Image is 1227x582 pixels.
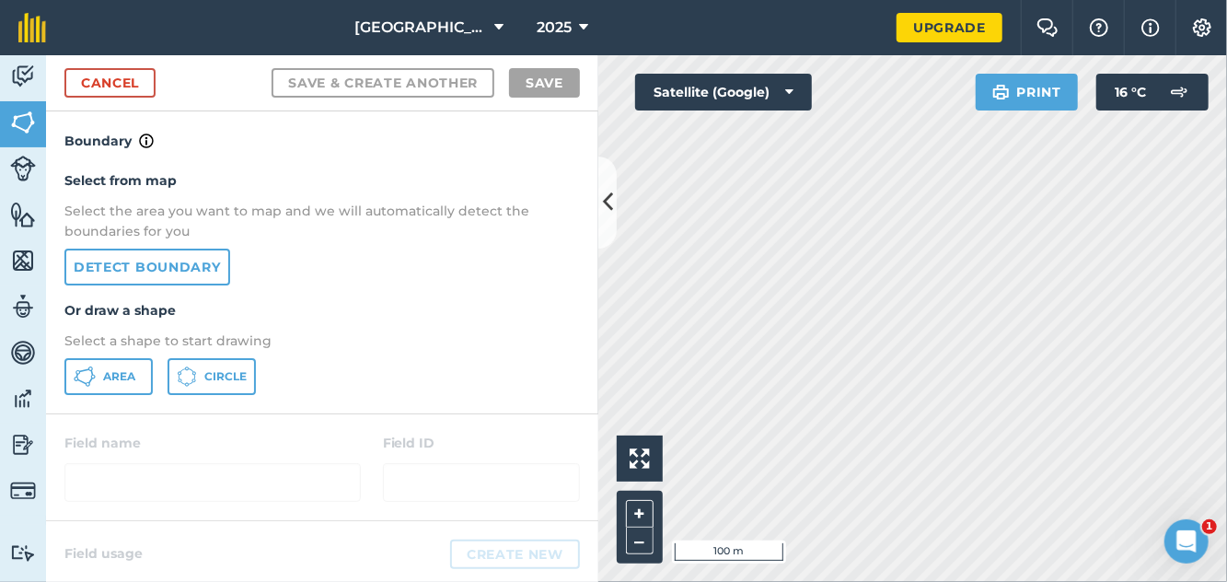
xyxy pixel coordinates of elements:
[897,13,1002,42] a: Upgrade
[10,247,36,274] img: svg+xml;base64,PHN2ZyB4bWxucz0iaHR0cDovL3d3dy53My5vcmcvMjAwMC9zdmciIHdpZHRoPSI1NiIgaGVpZ2h0PSI2MC...
[992,81,1010,103] img: svg+xml;base64,PHN2ZyB4bWxucz0iaHR0cDovL3d3dy53My5vcmcvMjAwMC9zdmciIHdpZHRoPSIxOSIgaGVpZ2h0PSIyNC...
[272,68,494,98] button: Save & Create Another
[354,17,487,39] span: [GEOGRAPHIC_DATA]
[46,111,598,152] h4: Boundary
[537,17,572,39] span: 2025
[10,156,36,181] img: svg+xml;base64,PD94bWwgdmVyc2lvbj0iMS4wIiBlbmNvZGluZz0idXRmLTgiPz4KPCEtLSBHZW5lcmF0b3I6IEFkb2JlIE...
[64,170,580,191] h4: Select from map
[630,448,650,469] img: Four arrows, one pointing top left, one top right, one bottom right and the last bottom left
[1202,519,1217,534] span: 1
[10,109,36,136] img: svg+xml;base64,PHN2ZyB4bWxucz0iaHR0cDovL3d3dy53My5vcmcvMjAwMC9zdmciIHdpZHRoPSI1NiIgaGVpZ2h0PSI2MC...
[64,331,580,351] p: Select a shape to start drawing
[1191,18,1213,37] img: A cog icon
[10,63,36,90] img: svg+xml;base64,PD94bWwgdmVyc2lvbj0iMS4wIiBlbmNvZGluZz0idXRmLTgiPz4KPCEtLSBHZW5lcmF0b3I6IEFkb2JlIE...
[626,500,654,528] button: +
[1088,18,1110,37] img: A question mark icon
[1115,74,1146,111] span: 16 ° C
[10,544,36,562] img: svg+xml;base64,PD94bWwgdmVyc2lvbj0iMS4wIiBlbmNvZGluZz0idXRmLTgiPz4KPCEtLSBHZW5lcmF0b3I6IEFkb2JlIE...
[1141,17,1160,39] img: svg+xml;base64,PHN2ZyB4bWxucz0iaHR0cDovL3d3dy53My5vcmcvMjAwMC9zdmciIHdpZHRoPSIxNyIgaGVpZ2h0PSIxNy...
[139,130,154,152] img: svg+xml;base64,PHN2ZyB4bWxucz0iaHR0cDovL3d3dy53My5vcmcvMjAwMC9zdmciIHdpZHRoPSIxNyIgaGVpZ2h0PSIxNy...
[509,68,580,98] button: Save
[10,201,36,228] img: svg+xml;base64,PHN2ZyB4bWxucz0iaHR0cDovL3d3dy53My5vcmcvMjAwMC9zdmciIHdpZHRoPSI1NiIgaGVpZ2h0PSI2MC...
[64,300,580,320] h4: Or draw a shape
[10,339,36,367] img: svg+xml;base64,PD94bWwgdmVyc2lvbj0iMS4wIiBlbmNvZGluZz0idXRmLTgiPz4KPCEtLSBHZW5lcmF0b3I6IEFkb2JlIE...
[64,249,230,285] a: Detect boundary
[1164,519,1209,564] iframe: Intercom live chat
[204,369,247,384] span: Circle
[626,528,654,554] button: –
[64,68,156,98] a: Cancel
[976,74,1079,111] button: Print
[10,431,36,459] img: svg+xml;base64,PD94bWwgdmVyc2lvbj0iMS4wIiBlbmNvZGluZz0idXRmLTgiPz4KPCEtLSBHZW5lcmF0b3I6IEFkb2JlIE...
[10,478,36,504] img: svg+xml;base64,PD94bWwgdmVyc2lvbj0iMS4wIiBlbmNvZGluZz0idXRmLTgiPz4KPCEtLSBHZW5lcmF0b3I6IEFkb2JlIE...
[168,358,256,395] button: Circle
[103,369,135,384] span: Area
[64,201,580,242] p: Select the area you want to map and we will automatically detect the boundaries for you
[10,293,36,320] img: svg+xml;base64,PD94bWwgdmVyc2lvbj0iMS4wIiBlbmNvZGluZz0idXRmLTgiPz4KPCEtLSBHZW5lcmF0b3I6IEFkb2JlIE...
[18,13,46,42] img: fieldmargin Logo
[64,358,153,395] button: Area
[10,385,36,413] img: svg+xml;base64,PD94bWwgdmVyc2lvbj0iMS4wIiBlbmNvZGluZz0idXRmLTgiPz4KPCEtLSBHZW5lcmF0b3I6IEFkb2JlIE...
[1096,74,1209,111] button: 16 °C
[1036,18,1059,37] img: Two speech bubbles overlapping with the left bubble in the forefront
[1161,74,1198,111] img: svg+xml;base64,PD94bWwgdmVyc2lvbj0iMS4wIiBlbmNvZGluZz0idXRmLTgiPz4KPCEtLSBHZW5lcmF0b3I6IEFkb2JlIE...
[635,74,812,111] button: Satellite (Google)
